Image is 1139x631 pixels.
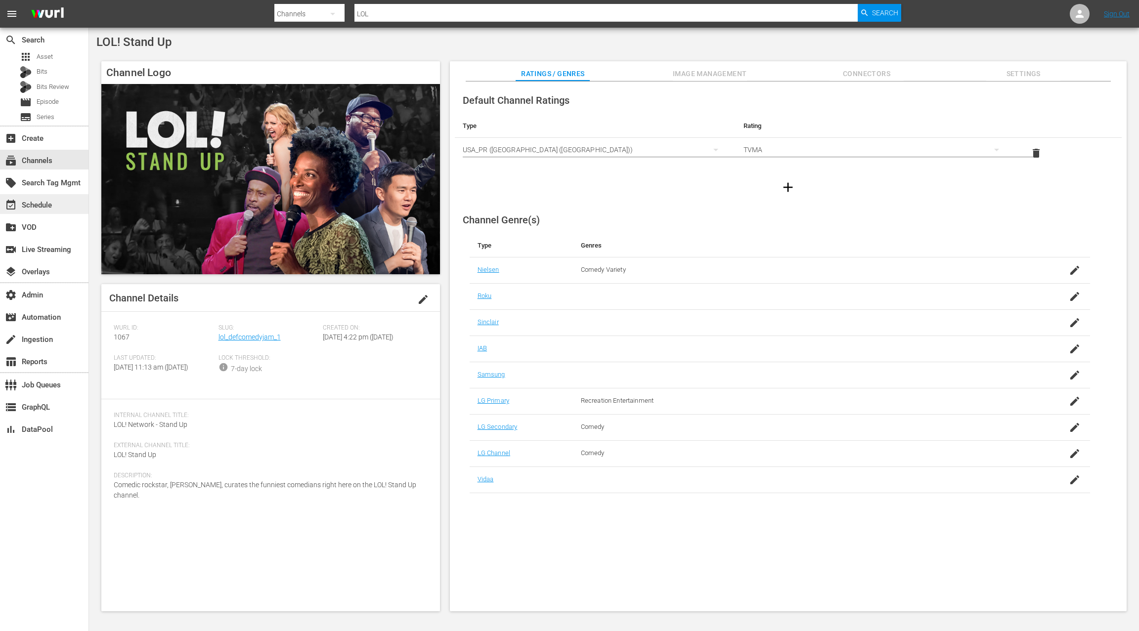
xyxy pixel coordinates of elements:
[455,114,1122,168] table: simple table
[478,371,505,378] a: Samsung
[455,114,736,138] th: Type
[1104,10,1130,18] a: Sign Out
[5,423,17,435] span: DataPool
[478,397,509,404] a: LG Primary
[830,68,904,80] span: Connectors
[5,379,17,391] span: Job Queues
[411,288,435,311] button: edit
[20,81,32,93] div: Bits Review
[1030,147,1042,159] span: delete
[478,475,494,483] a: Vidaa
[478,292,492,299] a: Roku
[478,423,518,430] a: LG Secondary
[5,221,17,233] span: VOD
[114,412,423,420] span: Internal Channel Title:
[114,481,416,499] span: Comedic rockstar, [PERSON_NAME], curates the funniest comedians right here on the LOL! Stand Up c...
[5,311,17,323] span: Automation
[478,266,499,273] a: Nielsen
[219,362,228,372] span: info
[114,472,423,480] span: Description:
[5,266,17,278] span: Overlays
[5,199,17,211] span: Schedule
[5,334,17,345] span: Ingestion
[20,96,32,108] span: Episode
[20,51,32,63] span: Asset
[231,364,262,374] div: 7-day lock
[5,177,17,189] span: Search Tag Mgmt
[5,155,17,167] span: Channels
[219,324,318,332] span: Slug:
[872,4,898,22] span: Search
[1024,141,1048,165] button: delete
[5,244,17,255] span: Live Streaming
[37,97,59,107] span: Episode
[417,294,429,305] span: edit
[37,67,47,77] span: Bits
[323,324,423,332] span: Created On:
[463,136,728,164] div: USA_PR ([GEOGRAPHIC_DATA] ([GEOGRAPHIC_DATA]))
[673,68,747,80] span: Image Management
[5,356,17,368] span: Reports
[37,52,53,62] span: Asset
[114,442,423,450] span: External Channel Title:
[219,333,281,341] a: lol_defcomedyjam_1
[478,318,499,326] a: Sinclair
[114,333,130,341] span: 1067
[463,214,540,226] span: Channel Genre(s)
[96,35,172,49] span: LOL! Stand Up
[5,34,17,46] span: Search
[20,66,32,78] div: Bits
[470,234,573,257] th: Type
[37,112,54,122] span: Series
[5,401,17,413] span: GraphQL
[37,82,69,92] span: Bits Review
[478,449,510,457] a: LG Channel
[114,421,187,428] span: LOL! Network - Stand Up
[219,354,318,362] span: Lock Threshold:
[858,4,901,22] button: Search
[463,94,569,106] span: Default Channel Ratings
[516,68,590,80] span: Ratings / Genres
[5,132,17,144] span: Create
[114,451,156,459] span: LOL! Stand Up
[6,8,18,20] span: menu
[101,61,440,84] h4: Channel Logo
[109,292,178,304] span: Channel Details
[114,354,214,362] span: Last Updated:
[101,84,440,274] img: LOL! Stand Up
[744,136,1008,164] div: TVMA
[986,68,1060,80] span: Settings
[5,289,17,301] span: Admin
[114,324,214,332] span: Wurl ID:
[736,114,1016,138] th: Rating
[114,363,188,371] span: [DATE] 11:13 am ([DATE])
[323,333,394,341] span: [DATE] 4:22 pm ([DATE])
[478,344,487,352] a: IAB
[24,2,71,26] img: ans4CAIJ8jUAAAAAAAAAAAAAAAAAAAAAAAAgQb4GAAAAAAAAAAAAAAAAAAAAAAAAJMjXAAAAAAAAAAAAAAAAAAAAAAAAgAT5G...
[573,234,1021,257] th: Genres
[20,111,32,123] span: Series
